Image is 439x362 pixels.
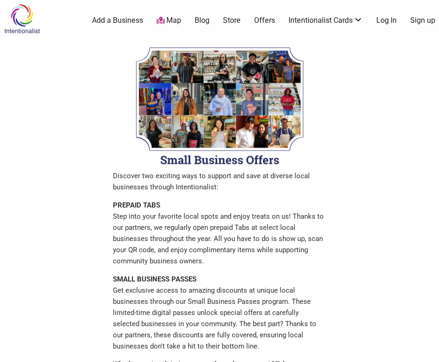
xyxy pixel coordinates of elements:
[376,15,397,26] a: Log In
[288,15,363,26] a: Intentionalist Cards
[92,15,143,26] a: Add a Business
[113,170,327,193] p: Discover two exciting ways to support and save at diverse local businesses through Intentionalist:
[157,15,182,26] a: Map
[113,201,160,209] strong: PREPAID TABS
[223,15,241,26] a: Store
[113,274,327,352] p: Get exclusive access to amazing discounts at unique local businesses through our Small Business P...
[195,15,210,26] a: Blog
[113,200,327,267] p: Step into your favorite local spots and enjoy treats on us! Thanks to our partners, we regularly ...
[113,275,197,283] strong: SMALL BUSINESS PASSES
[410,15,435,26] a: Sign up
[113,42,327,170] img: Welcome to Intentionalist Passes
[254,15,275,26] a: Offers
